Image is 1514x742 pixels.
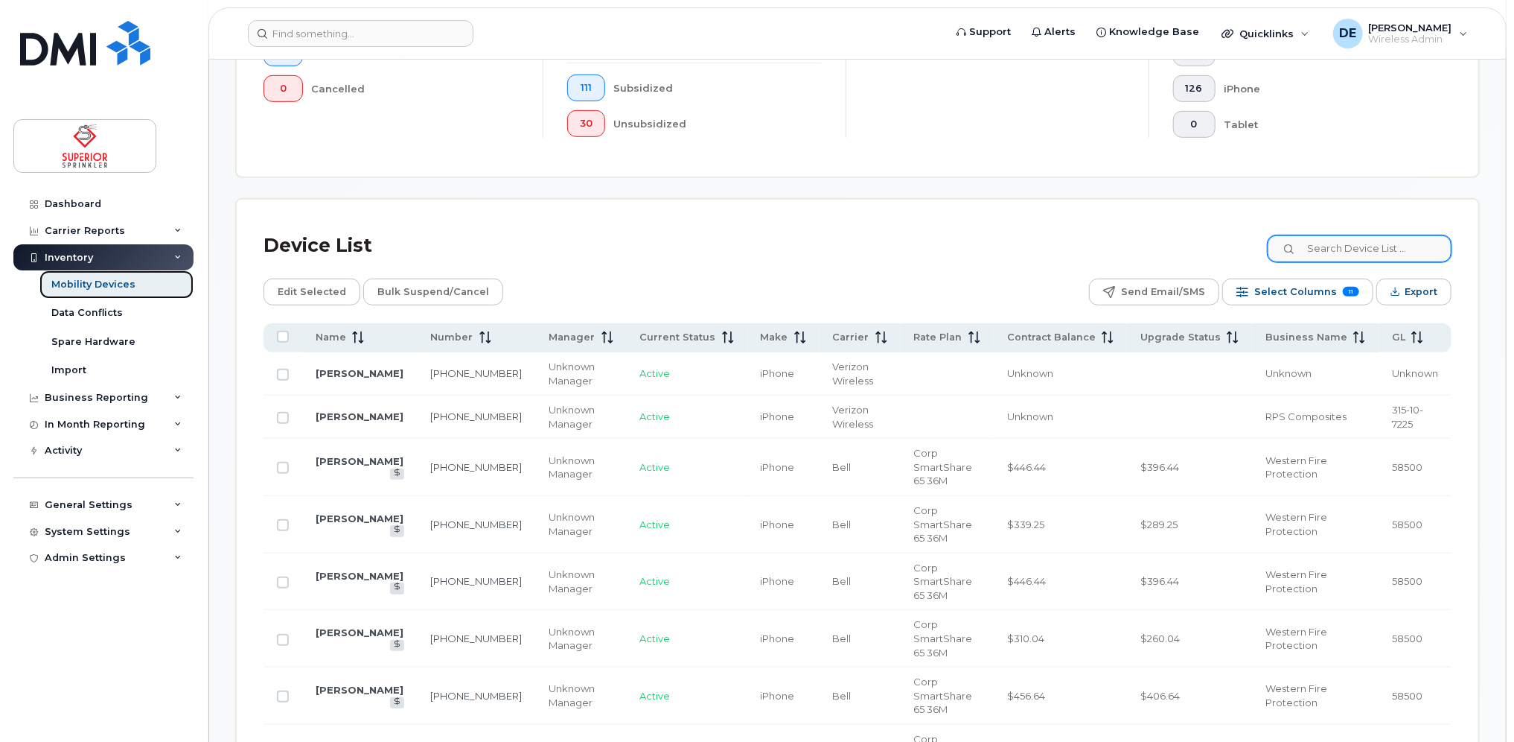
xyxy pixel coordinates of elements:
[969,25,1011,39] span: Support
[316,627,403,638] a: [PERSON_NAME]
[1265,331,1347,344] span: Business Name
[833,575,852,587] span: Bell
[1254,281,1337,303] span: Select Columns
[1211,19,1320,48] div: Quicklinks
[1268,235,1451,262] input: Search Device List ...
[377,281,489,303] span: Bulk Suspend/Cancel
[431,690,523,702] a: [PHONE_NUMBER]
[1007,410,1053,422] span: Unknown
[914,562,973,601] span: Corp SmartShare 65 36M
[833,404,874,430] span: Verizon Wireless
[263,75,303,102] button: 0
[1392,367,1438,379] span: Unknown
[761,367,795,379] span: iPhone
[614,110,823,137] div: Unsubsidized
[1343,287,1359,297] span: 11
[1121,281,1205,303] span: Send Email/SMS
[549,568,613,595] div: Unknown Manager
[1007,632,1044,644] span: $310.04
[1392,632,1422,644] span: 58500
[390,525,404,536] a: View Last Bill
[914,447,973,486] span: Corp SmartShare 65 36M
[761,461,795,473] span: iPhone
[1140,331,1221,344] span: Upgrade Status
[1392,690,1422,702] span: 58500
[1044,25,1076,39] span: Alerts
[312,75,520,102] div: Cancelled
[549,682,613,709] div: Unknown Manager
[316,684,403,696] a: [PERSON_NAME]
[1392,519,1422,530] span: 58500
[761,410,795,422] span: iPhone
[761,690,795,702] span: iPhone
[833,361,874,387] span: Verizon Wireless
[761,575,795,587] span: iPhone
[1173,75,1216,102] button: 126
[316,513,403,524] a: [PERSON_NAME]
[549,331,595,344] span: Manager
[1140,690,1180,702] span: $406.64
[640,410,671,422] span: Active
[390,697,404,708] a: View Last Bill
[1173,111,1216,138] button: 0
[640,331,716,344] span: Current Status
[761,632,795,644] span: iPhone
[431,410,523,422] a: [PHONE_NUMBER]
[761,519,795,530] span: iPhone
[1265,454,1327,481] span: Western Fire Protection
[1222,279,1373,305] button: Select Columns 11
[248,20,473,47] input: Find something...
[1186,118,1203,130] span: 0
[640,461,671,473] span: Active
[1007,367,1053,379] span: Unknown
[1376,279,1451,305] button: Export
[1239,28,1294,39] span: Quicklinks
[1007,519,1044,530] span: $339.25
[1265,367,1312,379] span: Unknown
[390,640,404,651] a: View Last Bill
[1265,626,1327,652] span: Western Fire Protection
[914,618,973,658] span: Corp SmartShare 65 36M
[1086,17,1210,47] a: Knowledge Base
[640,367,671,379] span: Active
[276,83,290,95] span: 0
[363,279,503,305] button: Bulk Suspend/Cancel
[580,82,592,94] span: 111
[263,279,360,305] button: Edit Selected
[640,519,671,530] span: Active
[431,575,523,587] a: [PHONE_NUMBER]
[580,118,592,130] span: 30
[316,455,403,467] a: [PERSON_NAME]
[1323,19,1478,48] div: Devin Edwards
[1265,410,1347,422] span: RPS Composites
[316,570,403,582] a: [PERSON_NAME]
[549,625,613,653] div: Unknown Manager
[1140,632,1180,644] span: $260.04
[1089,279,1219,305] button: Send Email/SMS
[1405,281,1437,303] span: Export
[946,17,1021,47] a: Support
[567,110,605,137] button: 30
[833,690,852,702] span: Bell
[549,360,613,387] div: Unknown Manager
[1392,404,1423,430] span: 315-10-7225
[914,331,962,344] span: Rate Plan
[431,632,523,644] a: [PHONE_NUMBER]
[431,519,523,530] a: [PHONE_NUMBER]
[640,575,671,587] span: Active
[1265,682,1327,708] span: Western Fire Protection
[1369,22,1452,34] span: [PERSON_NAME]
[1140,575,1179,587] span: $396.44
[1007,331,1096,344] span: Contract Balance
[1369,34,1452,45] span: Wireless Admin
[833,461,852,473] span: Bell
[390,583,404,594] a: View Last Bill
[431,367,523,379] a: [PHONE_NUMBER]
[1224,111,1428,138] div: Tablet
[549,403,613,431] div: Unknown Manager
[1140,519,1178,530] span: $289.25
[549,454,613,481] div: Unknown Manager
[1007,575,1046,587] span: $446.44
[1186,83,1203,95] span: 126
[833,519,852,530] span: Bell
